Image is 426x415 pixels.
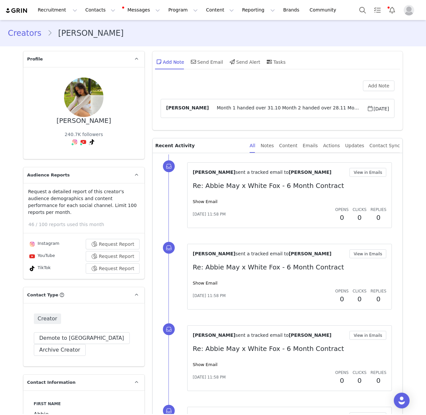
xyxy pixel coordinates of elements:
[352,213,366,222] h2: 0
[56,117,111,125] div: [PERSON_NAME]
[34,313,61,324] span: Creator
[385,3,399,17] button: Notifications
[363,81,395,91] button: Add Note
[193,181,387,191] p: Re: Abbie May x White Fox - 6 Month Contract
[34,3,81,17] button: Recruitment
[349,331,387,340] button: View in Emails
[193,374,226,380] span: [DATE] 11:58 PM
[81,3,119,17] button: Contacts
[27,292,58,298] span: Contact Type
[193,170,235,175] span: [PERSON_NAME]
[28,240,59,248] div: Instagram
[28,252,55,260] div: YouTube
[193,251,235,256] span: [PERSON_NAME]
[289,251,331,256] span: [PERSON_NAME]
[28,188,140,216] p: Request a detailed report of this creator's audience demographics and content performance for eac...
[34,401,134,407] label: First Name
[202,3,238,17] button: Content
[166,104,209,112] span: [PERSON_NAME]
[279,3,305,17] a: Brands
[289,170,331,175] span: [PERSON_NAME]
[193,211,226,217] span: [DATE] 11:58 PM
[355,3,370,17] button: Search
[155,138,244,153] p: Recent Activity
[164,3,202,17] button: Program
[345,138,364,153] div: Updates
[235,251,289,256] span: sent a tracked email to
[86,263,140,274] button: Request Report
[370,3,385,17] a: Tasks
[370,207,387,212] span: Replies
[193,262,387,272] p: Re: Abbie May x White Fox - 6 Month Contract
[27,379,76,386] span: Contact Information
[349,168,387,177] button: View in Emails
[335,289,349,293] span: Opens
[29,221,145,228] p: 46 / 100 reports used this month
[349,249,387,258] button: View in Emails
[265,54,286,70] div: Tasks
[404,5,414,15] img: placeholder-profile.jpg
[306,3,343,17] a: Community
[209,104,367,112] span: Month 1 handed over 31.10 Month 2 handed over 28.11 Month 3 handed over [DATE]
[34,332,130,344] button: Demote to [GEOGRAPHIC_DATA]
[155,54,184,70] div: Add Note
[27,56,43,62] span: Profile
[370,370,387,375] span: Replies
[335,370,349,375] span: Opens
[193,293,226,299] span: [DATE] 11:58 PM
[352,294,366,304] h2: 0
[34,344,86,356] button: Archive Creator
[323,138,340,153] div: Actions
[250,138,255,153] div: All
[335,376,349,385] h2: 0
[352,289,366,293] span: Clicks
[279,138,298,153] div: Content
[335,213,349,222] h2: 0
[370,376,387,385] h2: 0
[335,207,349,212] span: Opens
[303,138,318,153] div: Emails
[367,104,389,112] span: [DATE]
[28,265,51,272] div: TikTok
[228,54,260,70] div: Send Alert
[394,393,410,408] div: Open Intercom Messenger
[8,27,47,39] a: Creators
[30,242,35,247] img: instagram.svg
[86,251,140,262] button: Request Report
[235,170,289,175] span: sent a tracked email to
[400,5,421,15] button: Profile
[238,3,279,17] button: Reporting
[65,131,103,138] div: 240.7K followers
[193,281,217,286] a: Show Email
[352,376,366,385] h2: 0
[352,370,366,375] span: Clicks
[193,333,235,338] span: [PERSON_NAME]
[370,213,387,222] h2: 0
[370,289,387,293] span: Replies
[260,138,274,153] div: Notes
[235,333,289,338] span: sent a tracked email to
[27,172,70,178] span: Audience Reports
[289,333,331,338] span: [PERSON_NAME]
[190,54,223,70] div: Send Email
[5,8,28,14] img: grin logo
[86,239,140,249] button: Request Report
[72,139,78,145] img: instagram.svg
[370,294,387,304] h2: 0
[193,362,217,367] a: Show Email
[335,294,349,304] h2: 0
[64,78,103,117] img: 789743d0-3708-4f3a-bad2-43ffea7a62d9.jpg
[193,344,387,354] p: Re: Abbie May x White Fox - 6 Month Contract
[370,138,400,153] div: Contact Sync
[120,3,164,17] button: Messages
[193,199,217,204] a: Show Email
[352,207,366,212] span: Clicks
